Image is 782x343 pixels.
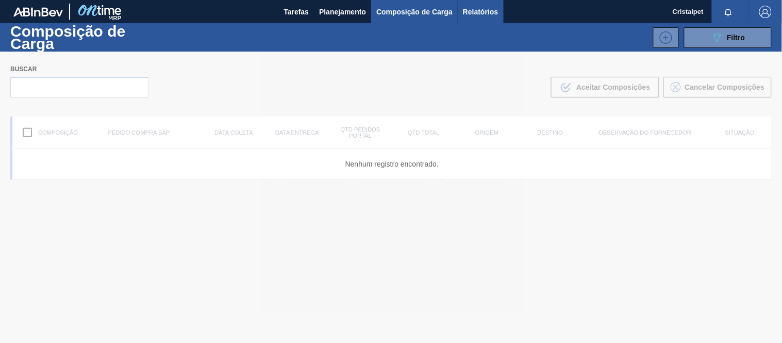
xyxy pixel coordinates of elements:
img: TNhmsLtSVTkK8tSr43FrP2fwEKptu5GPRR3wAAAABJRU5ErkJggg== [13,7,63,17]
span: Composição de Carga [376,6,453,18]
div: Nova Composição [648,27,679,48]
span: Filtro [727,34,745,42]
img: Logout [759,6,772,18]
span: Tarefas [284,6,309,18]
button: Filtro [684,27,772,48]
span: Planejamento [319,6,366,18]
h1: Composição de Carga [10,25,173,49]
button: Notificações [712,5,745,19]
span: Relatórios [463,6,498,18]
